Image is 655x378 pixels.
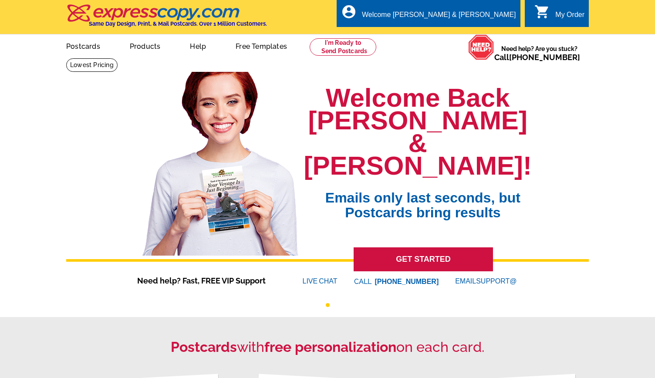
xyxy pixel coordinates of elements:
a: Same Day Design, Print, & Mail Postcards. Over 1 Million Customers. [66,10,267,27]
strong: Postcards [171,339,237,355]
a: Free Templates [222,35,301,56]
img: help [468,34,494,60]
h2: with on each card. [66,339,589,355]
a: Help [176,35,220,56]
a: [PHONE_NUMBER] [509,53,580,62]
img: welcome-back-logged-in.png [137,65,304,256]
i: account_circle [341,4,357,20]
strong: free personalization [264,339,396,355]
a: Postcards [52,35,114,56]
div: My Order [555,11,584,23]
span: Call [494,53,580,62]
a: shopping_cart My Order [534,10,584,20]
h4: Same Day Design, Print, & Mail Postcards. Over 1 Million Customers. [89,20,267,27]
a: GET STARTED [354,247,493,271]
button: 1 of 1 [326,303,330,307]
h1: Welcome Back [PERSON_NAME] & [PERSON_NAME]! [304,87,532,177]
span: Need help? Are you stuck? [494,44,584,62]
i: shopping_cart [534,4,550,20]
a: LIVECHAT [303,277,338,285]
a: Products [116,35,175,56]
div: Welcome [PERSON_NAME] & [PERSON_NAME] [362,11,516,23]
font: SUPPORT@ [476,276,518,287]
span: Emails only last seconds, but Postcards bring results [314,177,532,220]
font: LIVE [303,276,319,287]
span: Need help? Fast, FREE VIP Support [137,275,277,287]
